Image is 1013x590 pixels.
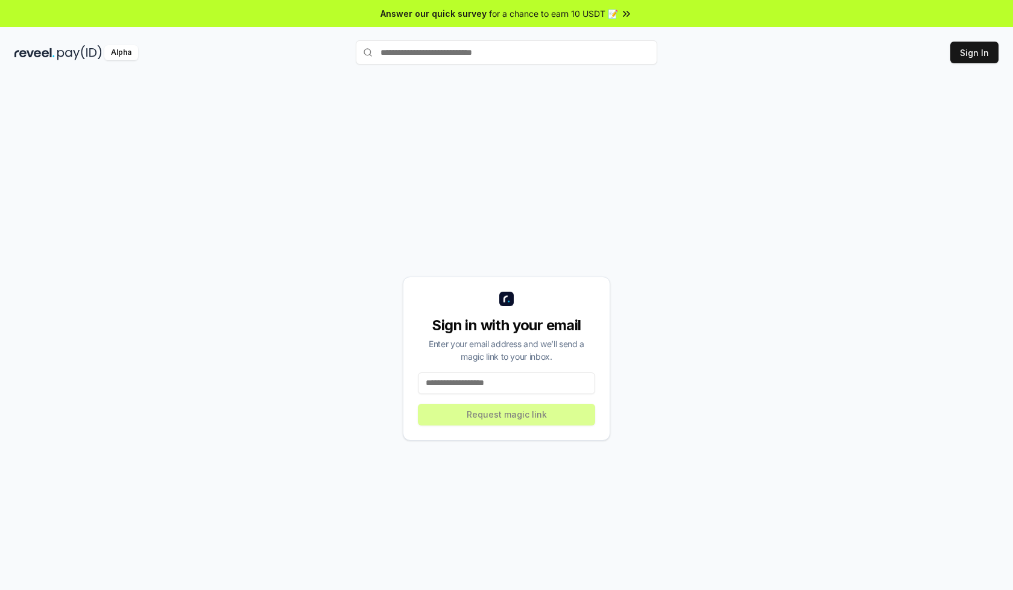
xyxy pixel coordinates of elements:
[418,316,595,335] div: Sign in with your email
[499,292,514,306] img: logo_small
[489,7,618,20] span: for a chance to earn 10 USDT 📝
[418,337,595,363] div: Enter your email address and we’ll send a magic link to your inbox.
[14,45,55,60] img: reveel_dark
[104,45,138,60] div: Alpha
[57,45,102,60] img: pay_id
[950,42,999,63] button: Sign In
[380,7,487,20] span: Answer our quick survey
